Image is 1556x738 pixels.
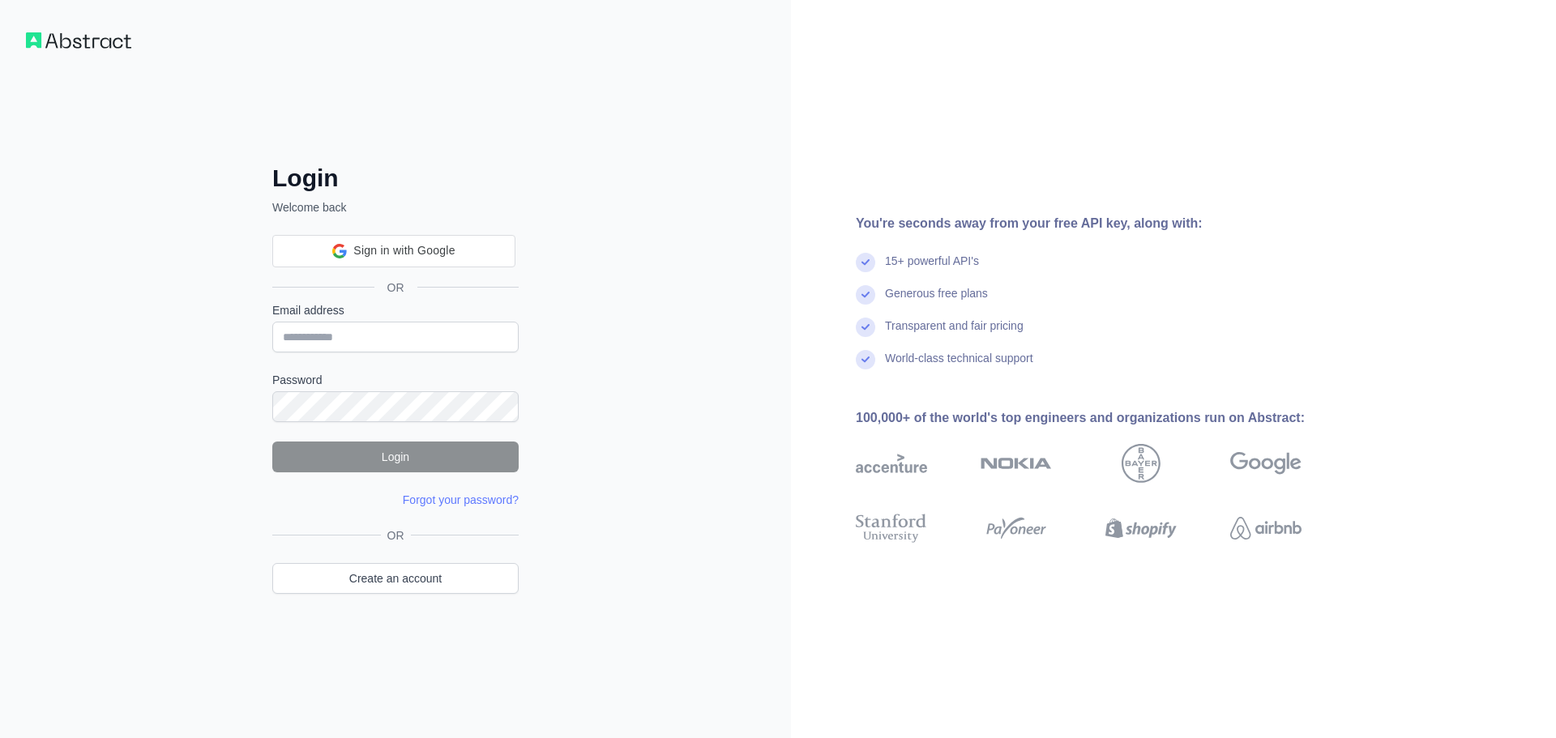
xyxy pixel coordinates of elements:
div: You're seconds away from your free API key, along with: [856,214,1353,233]
div: 100,000+ of the world's top engineers and organizations run on Abstract: [856,408,1353,428]
h2: Login [272,164,519,193]
div: Sign in with Google [272,235,515,267]
div: Generous free plans [885,285,988,318]
div: Transparent and fair pricing [885,318,1024,350]
img: Workflow [26,32,131,49]
img: payoneer [981,510,1052,546]
img: shopify [1105,510,1177,546]
button: Login [272,442,519,472]
img: google [1230,444,1302,483]
label: Password [272,372,519,388]
img: bayer [1122,444,1161,483]
img: check mark [856,285,875,305]
p: Welcome back [272,199,519,215]
div: 15+ powerful API's [885,253,979,285]
a: Create an account [272,563,519,594]
div: World-class technical support [885,350,1033,382]
label: Email address [272,302,519,318]
img: check mark [856,253,875,272]
span: OR [381,527,411,544]
img: accenture [856,444,927,483]
span: Sign in with Google [353,242,455,259]
a: Forgot your password? [403,493,519,506]
img: check mark [856,350,875,369]
img: check mark [856,318,875,337]
img: nokia [981,444,1052,483]
span: OR [374,279,417,296]
img: stanford university [856,510,927,546]
img: airbnb [1230,510,1302,546]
